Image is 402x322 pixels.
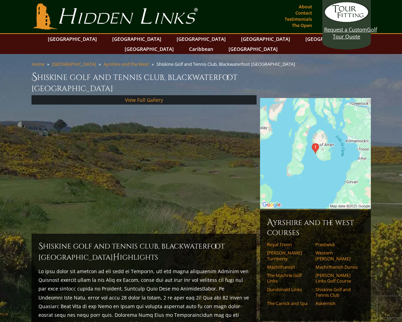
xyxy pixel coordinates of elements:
[267,287,311,292] a: Dundonald Links
[294,8,314,18] a: Contact
[315,301,359,306] a: Askernish
[186,44,217,54] a: Caribbean
[290,20,314,30] a: The Open
[315,264,359,270] a: Machrihanish Dunes
[44,34,100,44] a: [GEOGRAPHIC_DATA]
[283,14,314,24] a: Testimonials
[315,250,359,261] a: Western [PERSON_NAME]
[113,252,120,263] span: H
[297,2,314,11] a: About
[225,44,281,54] a: [GEOGRAPHIC_DATA]
[267,272,311,284] a: The Machrie Golf Links
[267,264,311,270] a: Machrihanish
[260,98,371,209] img: Google Map of Shore Road,, Blackwaterfoot,, Isle of Arran KA27 8HA, United Kingdom
[157,61,298,67] li: Shiskine Golf and Tennis Club, Blackwaterfoot [GEOGRAPHIC_DATA]
[267,242,311,247] a: Royal Troon
[121,44,177,54] a: [GEOGRAPHIC_DATA]
[324,2,369,40] a: Request a CustomGolf Tour Quote
[315,242,359,247] a: Prestwick
[267,301,311,306] a: The Carrick and Spa
[109,34,165,44] a: [GEOGRAPHIC_DATA]
[104,61,149,67] a: Ayrshire and the West
[52,61,96,67] a: [GEOGRAPHIC_DATA]
[267,217,364,238] h6: Ayrshire and the West Courses
[125,97,163,103] a: View Full Gallery
[267,250,311,261] a: [PERSON_NAME] Turnberry
[173,34,229,44] a: [GEOGRAPHIC_DATA]
[302,34,358,44] a: [GEOGRAPHIC_DATA]
[38,241,250,263] h2: Shiskine Golf and Tennis Club, Blackwaterfoot [GEOGRAPHIC_DATA] ighlights
[238,34,294,44] a: [GEOGRAPHIC_DATA]
[324,26,367,33] span: Request a Custom
[315,272,359,284] a: [PERSON_NAME] Links Golf Course
[315,287,359,298] a: Shiskine Golf and Tennis Club
[32,70,371,94] h1: Shiskine Golf and Tennis Club, Blackwaterfoot [GEOGRAPHIC_DATA]
[32,61,44,67] a: Home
